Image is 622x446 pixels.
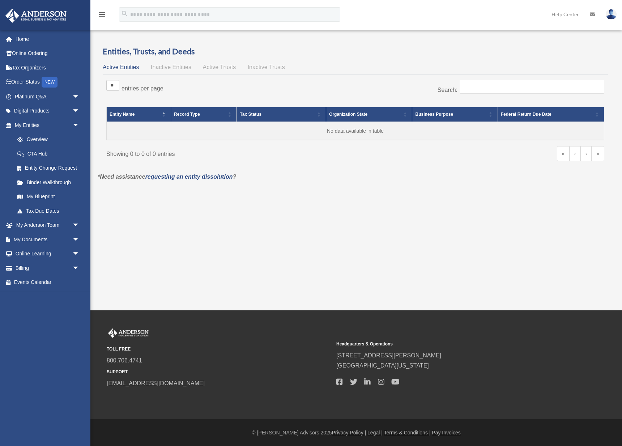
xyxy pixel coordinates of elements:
i: search [121,10,129,18]
span: Entity Name [110,112,135,117]
div: Showing 0 to 0 of 0 entries [106,146,350,159]
h3: Entities, Trusts, and Deeds [103,46,608,57]
span: arrow_drop_down [72,118,87,133]
a: Previous [570,146,581,161]
a: My Entitiesarrow_drop_down [5,118,87,132]
td: No data available in table [107,122,604,140]
div: NEW [42,77,57,88]
label: Search: [438,87,457,93]
a: Overview [10,132,83,147]
i: menu [98,10,106,19]
span: arrow_drop_down [72,89,87,104]
a: Binder Walkthrough [10,175,87,190]
a: Home [5,32,90,46]
a: Tax Organizers [5,60,90,75]
span: Federal Return Due Date [501,112,551,117]
span: Inactive Entities [151,64,191,70]
a: My Documentsarrow_drop_down [5,232,90,247]
th: Record Type: Activate to sort [171,107,237,122]
a: Next [580,146,592,161]
th: Federal Return Due Date: Activate to sort [498,107,604,122]
a: Terms & Conditions | [384,430,431,436]
small: Headquarters & Operations [336,340,561,348]
a: Digital Productsarrow_drop_down [5,104,90,118]
a: Online Learningarrow_drop_down [5,247,90,261]
span: arrow_drop_down [72,261,87,276]
a: First [557,146,570,161]
a: My Anderson Teamarrow_drop_down [5,218,90,233]
img: Anderson Advisors Platinum Portal [3,9,69,23]
a: Events Calendar [5,275,90,290]
span: arrow_drop_down [72,232,87,247]
span: Business Purpose [415,112,453,117]
a: Order StatusNEW [5,75,90,90]
a: CTA Hub [10,146,87,161]
a: requesting an entity dissolution [145,174,233,180]
a: Billingarrow_drop_down [5,261,90,275]
a: menu [98,13,106,19]
a: 800.706.4741 [107,357,142,364]
span: arrow_drop_down [72,247,87,262]
a: [EMAIL_ADDRESS][DOMAIN_NAME] [107,380,205,386]
a: [GEOGRAPHIC_DATA][US_STATE] [336,362,429,369]
span: arrow_drop_down [72,104,87,119]
a: Tax Due Dates [10,204,87,218]
th: Business Purpose: Activate to sort [412,107,498,122]
a: Entity Change Request [10,161,87,175]
small: SUPPORT [107,368,331,376]
span: Record Type [174,112,200,117]
span: Organization State [329,112,367,117]
span: Active Entities [103,64,139,70]
a: My Blueprint [10,190,87,204]
span: arrow_drop_down [72,218,87,233]
a: Privacy Policy | [332,430,366,436]
a: [STREET_ADDRESS][PERSON_NAME] [336,352,441,358]
th: Organization State: Activate to sort [326,107,412,122]
th: Entity Name: Activate to invert sorting [107,107,171,122]
a: Online Ordering [5,46,90,61]
label: entries per page [122,85,163,92]
a: Last [592,146,604,161]
a: Platinum Q&Aarrow_drop_down [5,89,90,104]
div: © [PERSON_NAME] Advisors 2025 [90,428,622,437]
span: Tax Status [240,112,261,117]
small: TOLL FREE [107,345,331,353]
span: Inactive Trusts [248,64,285,70]
a: Legal | [367,430,383,436]
img: User Pic [606,9,617,20]
th: Tax Status: Activate to sort [237,107,326,122]
em: *Need assistance ? [98,174,236,180]
img: Anderson Advisors Platinum Portal [107,328,150,338]
span: Active Trusts [203,64,236,70]
a: Pay Invoices [432,430,460,436]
